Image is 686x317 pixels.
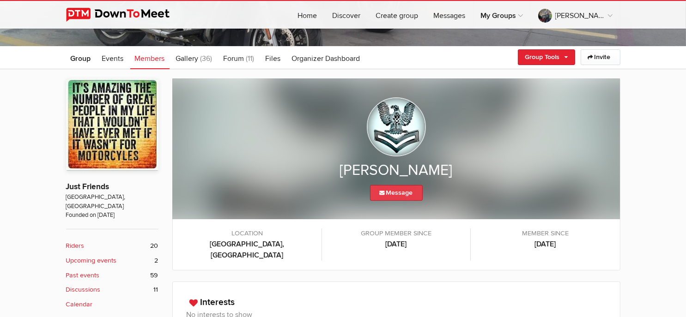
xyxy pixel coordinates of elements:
img: DownToMeet [66,8,184,22]
b: [GEOGRAPHIC_DATA], [GEOGRAPHIC_DATA] [182,239,312,261]
a: Forum (11) [219,46,259,69]
a: Riders 20 [66,241,158,251]
b: [DATE] [480,239,610,250]
a: Just Friends [66,182,109,191]
h2: [PERSON_NAME] [191,161,601,180]
a: Group [66,46,96,69]
span: 11 [154,285,158,295]
a: Organizer Dashboard [287,46,365,69]
b: Riders [66,241,85,251]
span: LOCATION [182,228,312,239]
span: Forum [224,54,244,63]
span: Files [266,54,281,63]
b: Calendar [66,299,93,310]
a: Upcoming events 2 [66,256,158,266]
span: 20 [151,241,158,251]
img: Just Friends [66,78,158,171]
a: Calendar [66,299,158,310]
span: Member since [480,228,610,239]
b: Discussions [66,285,101,295]
a: Gallery (36) [171,46,217,69]
a: Members [130,46,170,69]
b: [DATE] [331,239,461,250]
a: Discussions 11 [66,285,158,295]
span: Members [135,54,165,63]
img: Jeff Petry [367,97,426,156]
span: (11) [246,54,255,63]
a: [PERSON_NAME] [531,1,620,29]
span: Events [102,54,124,63]
a: Events [97,46,128,69]
span: Gallery [176,54,199,63]
a: Create group [369,1,426,29]
a: Message [370,185,423,201]
a: Invite [581,49,620,65]
span: Group member since [331,228,461,239]
span: Organizer Dashboard [292,54,360,63]
span: Group [71,54,91,63]
h3: Interests [187,296,606,309]
a: Messages [426,1,473,29]
a: Files [261,46,285,69]
a: Past events 59 [66,270,158,281]
b: Past events [66,270,100,281]
span: 59 [151,270,158,281]
a: Home [291,1,325,29]
span: [GEOGRAPHIC_DATA], [GEOGRAPHIC_DATA] [66,193,158,211]
a: Group Tools [518,49,575,65]
span: 2 [155,256,158,266]
b: Upcoming events [66,256,117,266]
a: Discover [325,1,368,29]
span: (36) [200,54,212,63]
a: My Groups [474,1,530,29]
span: Founded on [DATE] [66,211,158,220]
